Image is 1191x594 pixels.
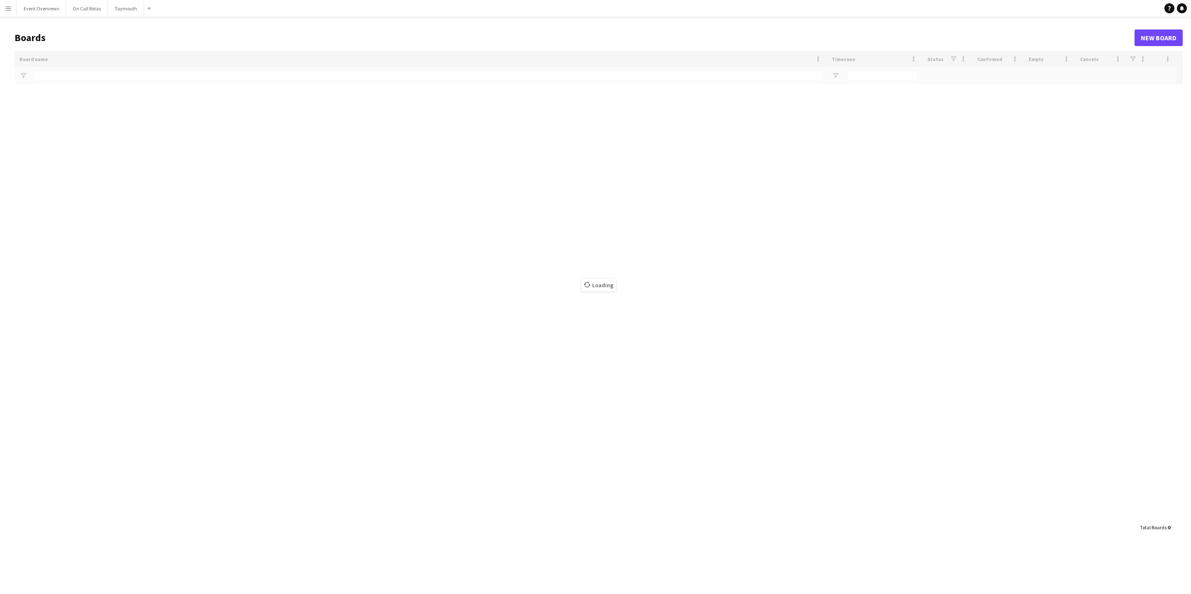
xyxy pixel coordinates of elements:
button: On Call Rotas [66,0,108,17]
a: New Board [1135,29,1183,46]
span: Total Boards [1140,524,1166,530]
button: Event Overviews [17,0,66,17]
div: : [1140,519,1170,535]
span: 0 [1168,524,1170,530]
h1: Boards [15,32,1135,44]
span: Loading [581,279,616,291]
button: Taymouth [108,0,144,17]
